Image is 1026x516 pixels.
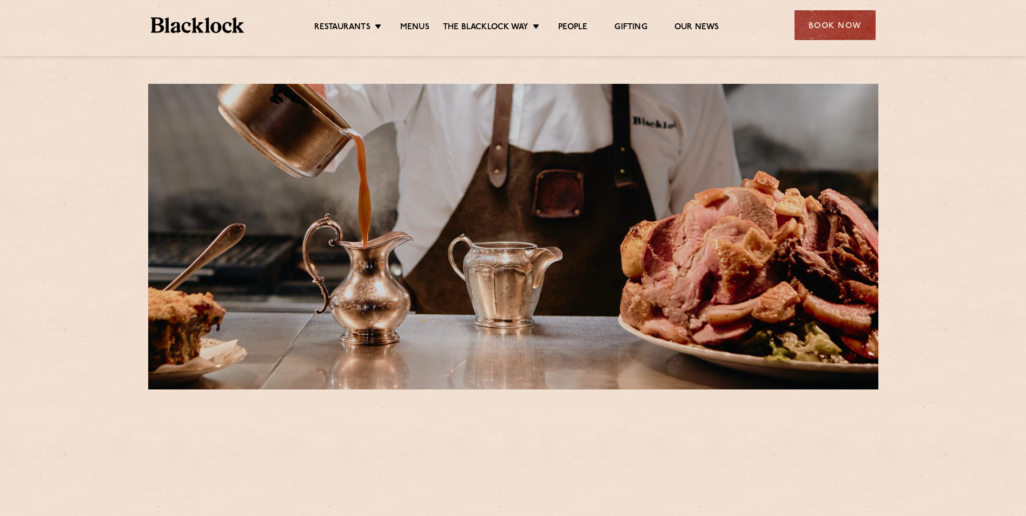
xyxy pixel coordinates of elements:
[558,22,587,34] a: People
[443,22,528,34] a: The Blacklock Way
[614,22,647,34] a: Gifting
[674,22,719,34] a: Our News
[151,17,244,33] img: BL_Textured_Logo-footer-cropped.svg
[795,10,876,40] div: Book Now
[400,22,429,34] a: Menus
[314,22,370,34] a: Restaurants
